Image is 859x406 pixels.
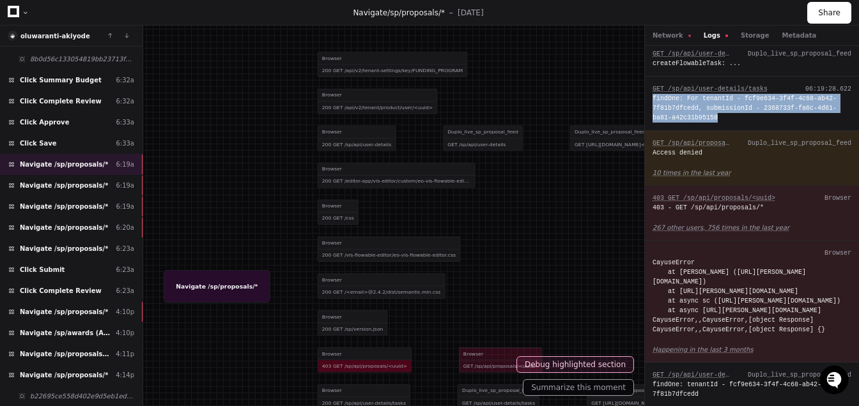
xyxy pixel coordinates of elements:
div: Duplo_live_sp_proposal_feed [748,139,851,148]
button: Start new chat [217,99,233,114]
span: Click Save [20,139,57,148]
div: Duplo_live_sp_proposal_feed [748,370,851,380]
span: 8b0d56c133054819bb23713f563b2508 [30,54,134,64]
span: Navigate /sp/proposals/* [20,370,108,380]
div: 06:19:28.622 [805,84,851,94]
div: 4:11p [116,349,134,359]
span: /sp/proposals/* [387,8,445,17]
button: Metadata [782,31,816,40]
img: 8.svg [9,32,17,40]
span: Navigate [353,8,387,17]
div: createFlowableTask: ... [653,59,851,68]
div: 6:20a [116,223,134,232]
div: CayuseError at [PERSON_NAME] ([URL][PERSON_NAME][DOMAIN_NAME]) at [URL][PERSON_NAME][DOMAIN_NAME]... [653,258,851,335]
span: GET /sp/api/user-details/tasks [653,86,768,93]
div: Browser [460,348,541,360]
img: PlayerZero [13,13,38,38]
div: 6:32a [116,75,134,85]
button: Debug highlighted section [516,356,634,373]
div: 6:19a [116,160,134,169]
span: Navigate /sp/proposals/* [20,307,108,317]
div: 4:14p [116,370,134,380]
button: Summarize this moment [523,379,634,396]
span: Navigate /sp/proposals/* [20,181,108,190]
img: 1736555170064-99ba0984-63c1-480f-8ee9-699278ef63ed [13,95,36,118]
div: 6:23a [116,244,134,253]
span: Click Complete Review [20,96,102,106]
span: Navigate /sp/proposals (Proposals) [20,349,111,359]
div: 6:33a [116,139,134,148]
app-text-suspense: 10 times in the last year [653,169,731,176]
div: 200 GET /sp/version.json [318,323,387,335]
div: Browser [318,385,410,397]
div: 6:33a [116,117,134,127]
p: [DATE] [458,8,484,18]
div: 6:19a [116,202,134,211]
div: Duplo_live_sp_proposal_feed [748,49,851,59]
div: Browser [824,193,851,203]
span: Click Submit [20,265,65,274]
span: Click Complete Review [20,286,102,296]
span: Click Summary Budget [20,75,102,85]
div: GET /sp/api/proposals/<uuid> [460,360,541,372]
span: Pylon [127,134,155,144]
span: Navigate /sp/awards (Awards) [20,328,111,338]
div: findOne: For tenantId - fcf9e634-3f4f-4c68-ab42-7f81b7dfcedd, submissionId - 2368733f-fa6c-4d61-b... [653,94,851,123]
div: Start new chat [43,95,210,108]
span: GET /sp/api/proposals/<uuid> [653,140,760,147]
iframe: Open customer support [818,364,853,398]
span: Navigate /sp/proposals/* [20,244,108,253]
div: We're available if you need us! [43,108,162,118]
div: Browser [318,348,412,360]
div: findOne: tenantId - fcf9e634-3f4f-4c68-ab42-7f81b7dfcedd [653,380,851,399]
a: Happening in the last 3 months [653,345,851,354]
a: Powered byPylon [90,133,155,144]
div: 403 GET /sp/api/proposals/<uuid> [318,360,412,372]
span: Navigate /sp/proposals/* [20,223,108,232]
button: Storage [741,31,769,40]
a: 10 times in the last year [653,168,851,177]
div: 4:10p [116,328,134,338]
a: 267 other users, 756 times in the last year [653,223,851,232]
div: Browser [824,248,851,258]
span: Click Approve [20,117,69,127]
button: Share [807,2,851,24]
span: GET /sp/api/user-details/tasks [653,50,768,57]
span: 403 GET /sp/api/proposals/<uuid> [653,195,775,202]
span: b22695ce558d402e9d5eb1ed44a90575 [30,391,134,401]
div: 403 - GET /sp/api/proposals/* [653,203,851,213]
span: Navigate /sp/proposals/* [20,160,108,169]
div: 4:10p [116,307,134,317]
div: 6:19a [116,181,134,190]
span: Navigate /sp/proposals/* [20,202,108,211]
app-text-suspense: Happening in the last 3 months [653,346,754,353]
a: oluwaranti-akiyode [20,33,90,40]
div: Duplo_live_sp_proposal_feed [458,385,539,397]
div: 6:23a [116,265,134,274]
div: Welcome [13,51,233,71]
button: Network [653,31,691,40]
div: Access denied [653,148,851,158]
button: Logs [704,31,728,40]
div: 6:23a [116,286,134,296]
app-text-suspense: 267 other users, 756 times in the last year [653,224,789,231]
div: 6:32a [116,96,134,106]
span: GET /sp/api/user-details [653,372,745,379]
